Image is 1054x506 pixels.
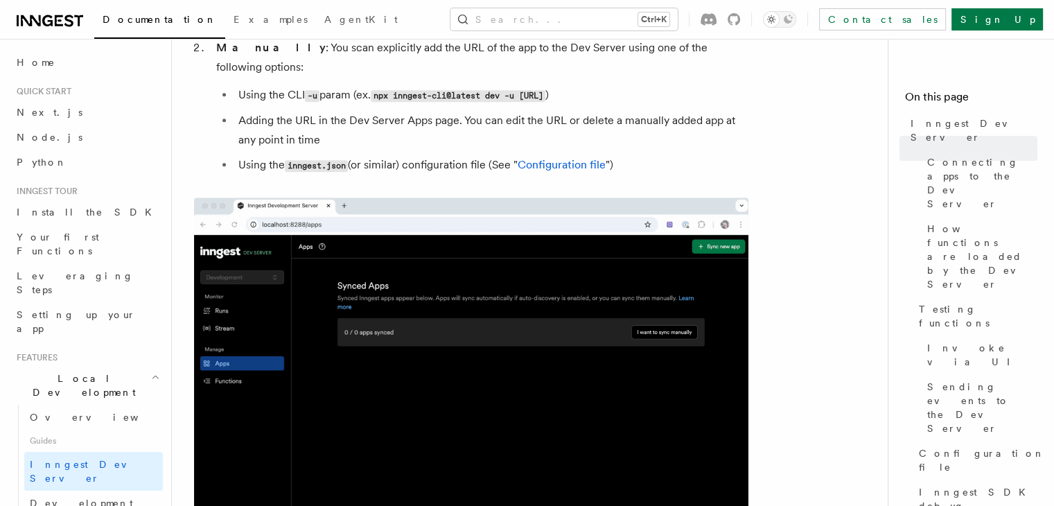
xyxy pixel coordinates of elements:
span: Inngest Dev Server [30,459,148,484]
a: Overview [24,405,163,430]
a: Invoke via UI [922,335,1037,374]
code: npx inngest-cli@latest dev -u [URL] [371,90,545,102]
span: Next.js [17,107,82,118]
code: -u [305,90,319,102]
li: Using the CLI param (ex. ) [234,85,748,105]
h4: On this page [905,89,1037,111]
span: Setting up your app [17,309,136,334]
span: Configuration file [919,446,1045,474]
button: Toggle dark mode [763,11,796,28]
a: Sending events to the Dev Server [922,374,1037,441]
a: Examples [225,4,316,37]
span: AgentKit [324,14,398,25]
a: Testing functions [913,297,1037,335]
a: AgentKit [316,4,406,37]
span: Home [17,55,55,69]
a: How functions are loaded by the Dev Server [922,216,1037,297]
a: Configuration file [518,158,606,171]
span: Guides [24,430,163,452]
span: Connecting apps to the Dev Server [927,155,1037,211]
a: Next.js [11,100,163,125]
span: Python [17,157,67,168]
a: Your first Functions [11,225,163,263]
span: Examples [234,14,308,25]
strong: Manually [216,41,326,54]
span: Documentation [103,14,217,25]
span: Install the SDK [17,207,160,218]
a: Sign Up [951,8,1043,30]
span: Inngest Dev Server [911,116,1037,144]
li: Adding the URL in the Dev Server Apps page. You can edit the URL or delete a manually added app a... [234,111,748,150]
li: Using the (or similar) configuration file (See " ") [234,155,748,175]
span: How functions are loaded by the Dev Server [927,222,1037,291]
a: Home [11,50,163,75]
a: Configuration file [913,441,1037,480]
span: Quick start [11,86,71,97]
span: Local Development [11,372,151,399]
span: Inngest tour [11,186,78,197]
a: Inngest Dev Server [24,452,163,491]
span: Invoke via UI [927,341,1037,369]
a: Inngest Dev Server [905,111,1037,150]
kbd: Ctrl+K [638,12,669,26]
a: Leveraging Steps [11,263,163,302]
button: Search...Ctrl+K [450,8,678,30]
a: Python [11,150,163,175]
li: : You scan explicitly add the URL of the app to the Dev Server using one of the following options: [212,38,748,175]
span: Overview [30,412,173,423]
a: Setting up your app [11,302,163,341]
a: Connecting apps to the Dev Server [922,150,1037,216]
a: Node.js [11,125,163,150]
span: Features [11,352,58,363]
span: Testing functions [919,302,1037,330]
button: Local Development [11,366,163,405]
code: inngest.json [285,160,348,172]
span: Node.js [17,132,82,143]
span: Leveraging Steps [17,270,134,295]
span: Sending events to the Dev Server [927,380,1037,435]
span: Your first Functions [17,232,99,256]
a: Documentation [94,4,225,39]
a: Install the SDK [11,200,163,225]
a: Contact sales [819,8,946,30]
